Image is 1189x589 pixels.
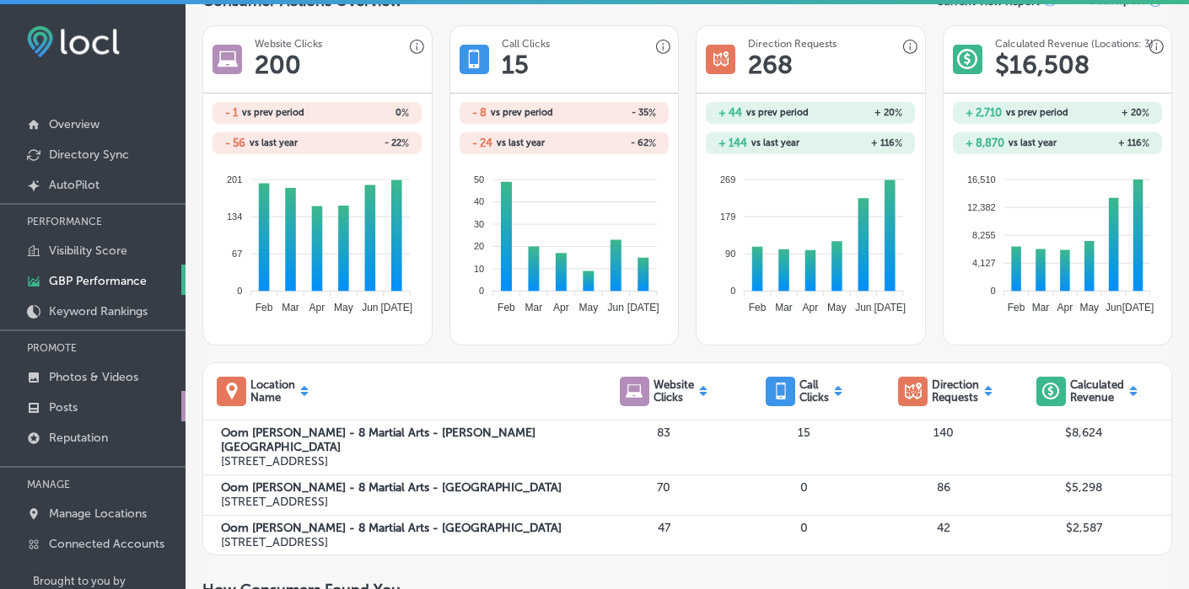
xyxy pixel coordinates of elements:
[1014,521,1154,535] p: $2,587
[491,108,553,117] span: vs prev period
[317,107,409,119] h2: 0
[309,302,325,313] tspan: Apr
[1007,302,1025,313] tspan: Feb
[720,174,735,184] tspan: 269
[1106,302,1122,313] tspan: Jun
[472,137,492,149] h2: - 24
[751,138,799,147] span: vs last year
[874,480,1014,495] p: 86
[627,302,659,313] tspan: [DATE]
[966,137,1004,149] h2: + 8,870
[221,480,594,495] label: Oom [PERSON_NAME] - 8 Martial Arts - [GEOGRAPHIC_DATA]
[1014,426,1154,440] p: $8,624
[1006,108,1068,117] span: vs prev period
[648,137,656,149] span: %
[972,258,996,268] tspan: 4,127
[479,286,484,296] tspan: 0
[734,480,874,495] p: 0
[564,107,656,119] h2: - 35
[1031,302,1049,313] tspan: Mar
[474,241,484,251] tspan: 20
[654,378,694,404] p: Website Clicks
[497,138,545,147] span: vs last year
[221,495,594,509] p: [STREET_ADDRESS]
[255,50,301,80] h1: 200
[221,535,594,549] p: [STREET_ADDRESS]
[648,107,656,119] span: %
[49,431,108,445] p: Reputation
[221,521,594,535] label: Oom [PERSON_NAME] - 8 Martial Arts - [GEOGRAPHIC_DATA]
[474,218,484,228] tspan: 30
[49,178,100,192] p: AutoPilot
[1079,302,1099,313] tspan: May
[49,400,78,415] p: Posts
[803,302,819,313] tspan: Apr
[972,230,996,240] tspan: 8,255
[474,263,484,273] tspan: 10
[990,286,995,296] tspan: 0
[502,50,529,80] h1: 15
[746,108,809,117] span: vs prev period
[334,302,353,313] tspan: May
[874,302,907,313] tspan: [DATE]
[49,304,148,319] p: Keyword Rankings
[995,50,1089,80] h1: $ 16,508
[401,137,409,149] span: %
[502,38,550,50] h3: Call Clicks
[810,137,902,149] h2: + 116
[362,302,378,313] tspan: Jun
[256,302,273,313] tspan: Feb
[498,302,515,313] tspan: Feb
[1061,137,1149,149] h2: + 116
[813,107,902,119] h2: + 20
[49,537,164,551] p: Connected Accounts
[734,521,874,535] p: 0
[748,50,793,80] h1: 268
[874,521,1014,535] p: 42
[932,378,979,404] p: Direction Requests
[895,107,902,119] span: %
[33,575,186,587] p: Brought to you by
[995,38,1154,50] h3: Calculated Revenue (Locations: 3)
[27,26,120,57] img: fda3e92497d09a02dc62c9cd864e3231.png
[1122,302,1154,313] tspan: [DATE]
[553,302,569,313] tspan: Apr
[49,506,147,521] p: Manage Locations
[49,244,127,258] p: Visibility Score
[49,147,129,162] p: Directory Sync
[874,426,1014,440] p: 140
[594,426,734,440] p: 83
[1009,138,1057,147] span: vs last year
[227,174,242,184] tspan: 201
[967,202,996,212] tspan: 12,382
[49,117,100,131] p: Overview
[578,302,598,313] tspan: May
[730,286,735,296] tspan: 0
[594,480,734,495] p: 70
[1014,480,1154,495] p: $5,298
[749,302,767,313] tspan: Feb
[474,174,484,184] tspan: 50
[718,106,742,119] h2: + 44
[1057,302,1073,313] tspan: Apr
[49,274,147,288] p: GBP Performance
[967,174,996,184] tspan: 16,510
[564,137,656,149] h2: - 62
[474,196,484,206] tspan: 40
[1142,107,1149,119] span: %
[221,454,594,469] p: [STREET_ADDRESS]
[282,302,299,313] tspan: Mar
[1070,378,1124,404] p: Calculated Revenue
[607,302,623,313] tspan: Jun
[594,521,734,535] p: 47
[895,137,902,149] span: %
[237,286,242,296] tspan: 0
[250,378,295,404] p: Location Name
[49,370,138,384] p: Photos & Videos
[232,249,242,259] tspan: 67
[225,137,245,149] h2: - 56
[227,212,242,222] tspan: 134
[720,212,735,222] tspan: 179
[221,426,594,454] label: Oom [PERSON_NAME] - 8 Martial Arts - [PERSON_NAME][GEOGRAPHIC_DATA]
[401,107,409,119] span: %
